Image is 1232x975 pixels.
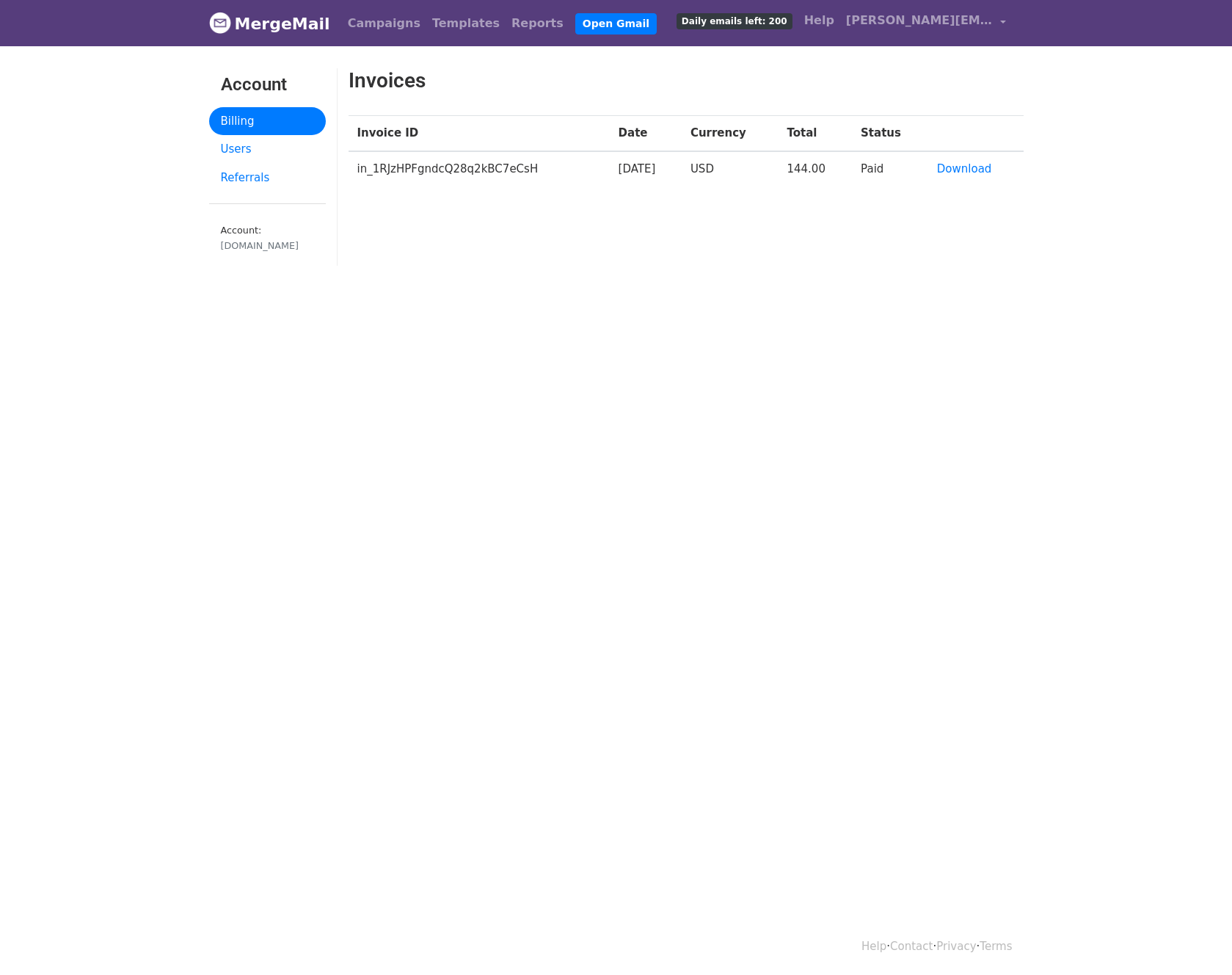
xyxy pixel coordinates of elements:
[426,9,506,38] a: Templates
[846,12,993,29] span: [PERSON_NAME][EMAIL_ADDRESS][DOMAIN_NAME]
[852,116,928,151] th: Status
[890,940,933,953] a: Contact
[342,9,426,38] a: Campaigns
[349,68,908,93] h2: Invoices
[209,12,231,34] img: MergeMail logo
[221,225,314,253] small: Account:
[209,135,326,164] a: Users
[682,116,779,151] th: Currency
[610,151,682,186] td: [DATE]
[677,13,792,29] span: Daily emails left: 200
[349,116,610,151] th: Invoice ID
[209,164,326,192] a: Referrals
[349,151,610,186] td: in_1RJzHPFgndcQ28q2kBC7eCsH
[682,151,779,186] td: USD
[671,6,798,35] a: Daily emails left: 200
[610,116,682,151] th: Date
[937,162,992,175] a: Download
[575,13,657,35] a: Open Gmail
[209,8,330,39] a: MergeMail
[209,107,326,136] a: Billing
[778,151,852,186] td: 144.00
[852,151,928,186] td: Paid
[506,9,569,38] a: Reports
[840,6,1012,40] a: [PERSON_NAME][EMAIL_ADDRESS][DOMAIN_NAME]
[778,116,852,151] th: Total
[221,239,314,253] div: [DOMAIN_NAME]
[936,940,976,953] a: Privacy
[861,940,886,953] a: Help
[798,6,840,35] a: Help
[980,940,1012,953] a: Terms
[221,74,314,95] h3: Account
